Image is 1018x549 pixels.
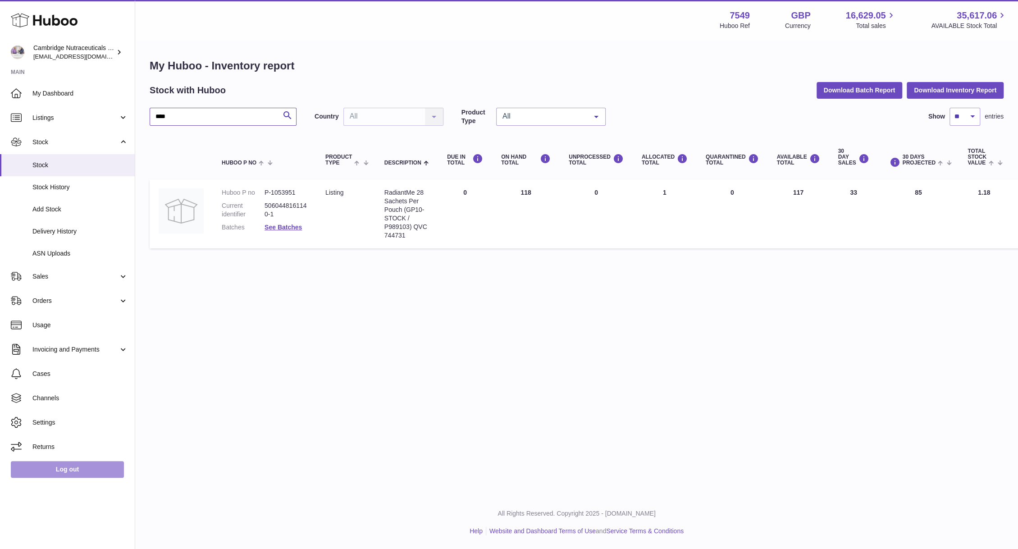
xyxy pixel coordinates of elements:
div: DUE IN TOTAL [447,154,483,166]
span: ASN Uploads [32,249,128,258]
li: and [486,527,684,535]
div: RadiantMe 28 Sachets Per Pouch (GP10-STOCK / P989103) QVC 744731 [384,188,429,239]
div: AVAILABLE Total [777,154,820,166]
td: 0 [560,179,633,248]
span: Sales [32,272,119,281]
span: 35,617.06 [957,9,997,22]
img: product image [159,188,204,233]
a: Service Terms & Conditions [606,527,684,535]
dt: Batches [222,223,265,232]
span: [EMAIL_ADDRESS][DOMAIN_NAME] [33,53,132,60]
a: 35,617.06 AVAILABLE Stock Total [931,9,1007,30]
span: Listings [32,114,119,122]
div: Huboo Ref [720,22,750,30]
span: 16,629.05 [845,9,886,22]
td: 0 [438,179,492,248]
td: 117 [768,179,829,248]
a: Log out [11,461,124,477]
div: QUARANTINED Total [706,154,759,166]
div: 30 DAY SALES [838,148,869,166]
span: Usage [32,321,128,329]
td: 85 [878,179,959,248]
h2: Stock with Huboo [150,84,226,96]
span: Huboo P no [222,160,256,166]
span: Stock [32,161,128,169]
dd: 5060448161140-1 [265,201,307,219]
span: 0 [730,189,734,196]
td: 1 [633,179,697,248]
span: Returns [32,443,128,451]
span: My Dashboard [32,89,128,98]
span: Add Stock [32,205,128,214]
button: Download Inventory Report [907,82,1004,98]
img: qvc@camnutra.com [11,46,24,59]
span: Total sales [856,22,896,30]
span: Settings [32,418,128,427]
div: ALLOCATED Total [642,154,688,166]
span: Stock [32,138,119,146]
dt: Current identifier [222,201,265,219]
button: Download Batch Report [817,82,903,98]
div: Currency [785,22,811,30]
span: listing [325,189,343,196]
span: Delivery History [32,227,128,236]
span: Cases [32,370,128,378]
span: AVAILABLE Stock Total [931,22,1007,30]
a: 16,629.05 Total sales [845,9,896,30]
td: 118 [492,179,560,248]
span: Channels [32,394,128,403]
label: Product Type [461,108,492,125]
strong: 7549 [730,9,750,22]
span: Total stock value [968,148,986,166]
h1: My Huboo - Inventory report [150,59,1004,73]
dt: Huboo P no [222,188,265,197]
label: Show [928,112,945,121]
span: 30 DAYS PROJECTED [902,154,935,166]
span: Invoicing and Payments [32,345,119,354]
span: Orders [32,297,119,305]
span: Description [384,160,421,166]
span: 1.18 [978,189,990,196]
label: Country [315,112,339,121]
dd: P-1053951 [265,188,307,197]
span: entries [985,112,1004,121]
td: 33 [829,179,878,248]
div: Cambridge Nutraceuticals Ltd [33,44,114,61]
div: UNPROCESSED Total [569,154,624,166]
a: Help [470,527,483,535]
span: All [500,112,587,121]
a: Website and Dashboard Terms of Use [489,527,596,535]
span: Product Type [325,154,352,166]
div: ON HAND Total [501,154,551,166]
a: See Batches [265,224,302,231]
strong: GBP [791,9,810,22]
p: All Rights Reserved. Copyright 2025 - [DOMAIN_NAME] [142,509,1011,518]
span: Stock History [32,183,128,192]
